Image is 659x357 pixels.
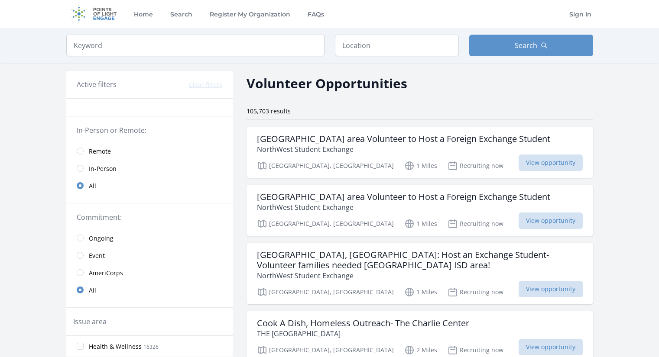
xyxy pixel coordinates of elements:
[89,342,142,351] span: Health & Wellness
[519,154,583,171] span: View opportunity
[257,270,583,281] p: NorthWest Student Exchange
[247,185,593,236] a: [GEOGRAPHIC_DATA] area Volunteer to Host a Foreign Exchange Student NorthWest Student Exchange [G...
[448,219,503,229] p: Recruiting now
[257,144,550,154] p: NorthWest Student Exchange
[404,219,437,229] p: 1 Miles
[257,328,469,339] p: THE [GEOGRAPHIC_DATA]
[89,182,96,190] span: All
[257,202,550,212] p: NorthWest Student Exchange
[335,35,459,56] input: Location
[89,286,96,295] span: All
[66,177,233,194] a: All
[247,74,407,93] h2: Volunteer Opportunities
[448,161,503,171] p: Recruiting now
[519,281,583,297] span: View opportunity
[448,287,503,297] p: Recruiting now
[77,212,222,222] legend: Commitment:
[247,107,291,115] span: 105,703 results
[66,247,233,264] a: Event
[89,234,114,243] span: Ongoing
[143,343,159,351] span: 16326
[257,161,394,171] p: [GEOGRAPHIC_DATA], [GEOGRAPHIC_DATA]
[404,345,437,355] p: 2 Miles
[247,243,593,304] a: [GEOGRAPHIC_DATA], [GEOGRAPHIC_DATA]: Host an Exchange Student-Volunteer families needed [GEOGRAP...
[66,281,233,299] a: All
[257,318,469,328] h3: Cook A Dish, Homeless Outreach- The Charlie Center
[66,229,233,247] a: Ongoing
[257,250,583,270] h3: [GEOGRAPHIC_DATA], [GEOGRAPHIC_DATA]: Host an Exchange Student-Volunteer families needed [GEOGRAP...
[77,125,222,135] legend: In-Person or Remote:
[257,134,550,144] h3: [GEOGRAPHIC_DATA] area Volunteer to Host a Foreign Exchange Student
[189,80,222,89] button: Clear filters
[66,264,233,281] a: AmeriCorps
[257,219,394,229] p: [GEOGRAPHIC_DATA], [GEOGRAPHIC_DATA]
[66,160,233,177] a: In-Person
[519,212,583,229] span: View opportunity
[247,127,593,178] a: [GEOGRAPHIC_DATA] area Volunteer to Host a Foreign Exchange Student NorthWest Student Exchange [G...
[257,192,550,202] h3: [GEOGRAPHIC_DATA] area Volunteer to Host a Foreign Exchange Student
[404,287,437,297] p: 1 Miles
[257,287,394,297] p: [GEOGRAPHIC_DATA], [GEOGRAPHIC_DATA]
[89,164,117,173] span: In-Person
[89,147,111,156] span: Remote
[448,345,503,355] p: Recruiting now
[77,79,117,90] h3: Active filters
[89,269,123,277] span: AmeriCorps
[66,35,325,56] input: Keyword
[515,40,537,51] span: Search
[77,343,84,350] input: Health & Wellness 16326
[257,345,394,355] p: [GEOGRAPHIC_DATA], [GEOGRAPHIC_DATA]
[66,142,233,160] a: Remote
[73,316,107,327] legend: Issue area
[519,339,583,355] span: View opportunity
[89,251,105,260] span: Event
[469,35,593,56] button: Search
[404,161,437,171] p: 1 Miles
